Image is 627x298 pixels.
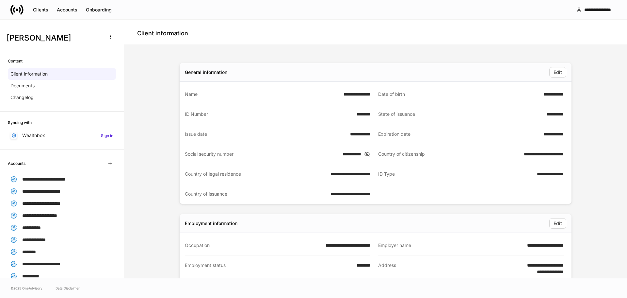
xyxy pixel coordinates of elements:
[8,80,116,92] a: Documents
[10,82,35,89] p: Documents
[185,69,227,76] div: General information
[185,262,353,275] div: Employment status
[8,130,116,141] a: WealthboxSign in
[378,131,539,137] div: Expiration date
[378,171,533,178] div: ID Type
[8,68,116,80] a: Client information
[10,286,42,291] span: © 2025 OneAdvisory
[185,91,340,97] div: Name
[185,191,327,197] div: Country of issuance
[378,111,543,117] div: State of issuance
[8,92,116,103] a: Changelog
[185,111,353,117] div: ID Number
[185,151,339,157] div: Social security number
[549,218,566,229] button: Edit
[10,94,34,101] p: Changelog
[57,8,77,12] div: Accounts
[378,151,520,157] div: Country of citizenship
[185,131,346,137] div: Issue date
[56,286,80,291] a: Data Disclaimer
[185,171,327,177] div: Country of legal residence
[185,220,237,227] div: Employment information
[101,132,113,139] h6: Sign in
[378,91,539,97] div: Date of birth
[53,5,82,15] button: Accounts
[7,33,101,43] h3: [PERSON_NAME]
[86,8,112,12] div: Onboarding
[8,58,23,64] h6: Content
[554,70,562,75] div: Edit
[82,5,116,15] button: Onboarding
[10,71,48,77] p: Client information
[33,8,48,12] div: Clients
[549,67,566,78] button: Edit
[378,262,523,275] div: Address
[22,132,45,139] p: Wealthbox
[378,242,523,249] div: Employer name
[554,221,562,226] div: Edit
[29,5,53,15] button: Clients
[137,29,188,37] h4: Client information
[8,119,32,126] h6: Syncing with
[185,242,322,249] div: Occupation
[8,160,25,167] h6: Accounts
